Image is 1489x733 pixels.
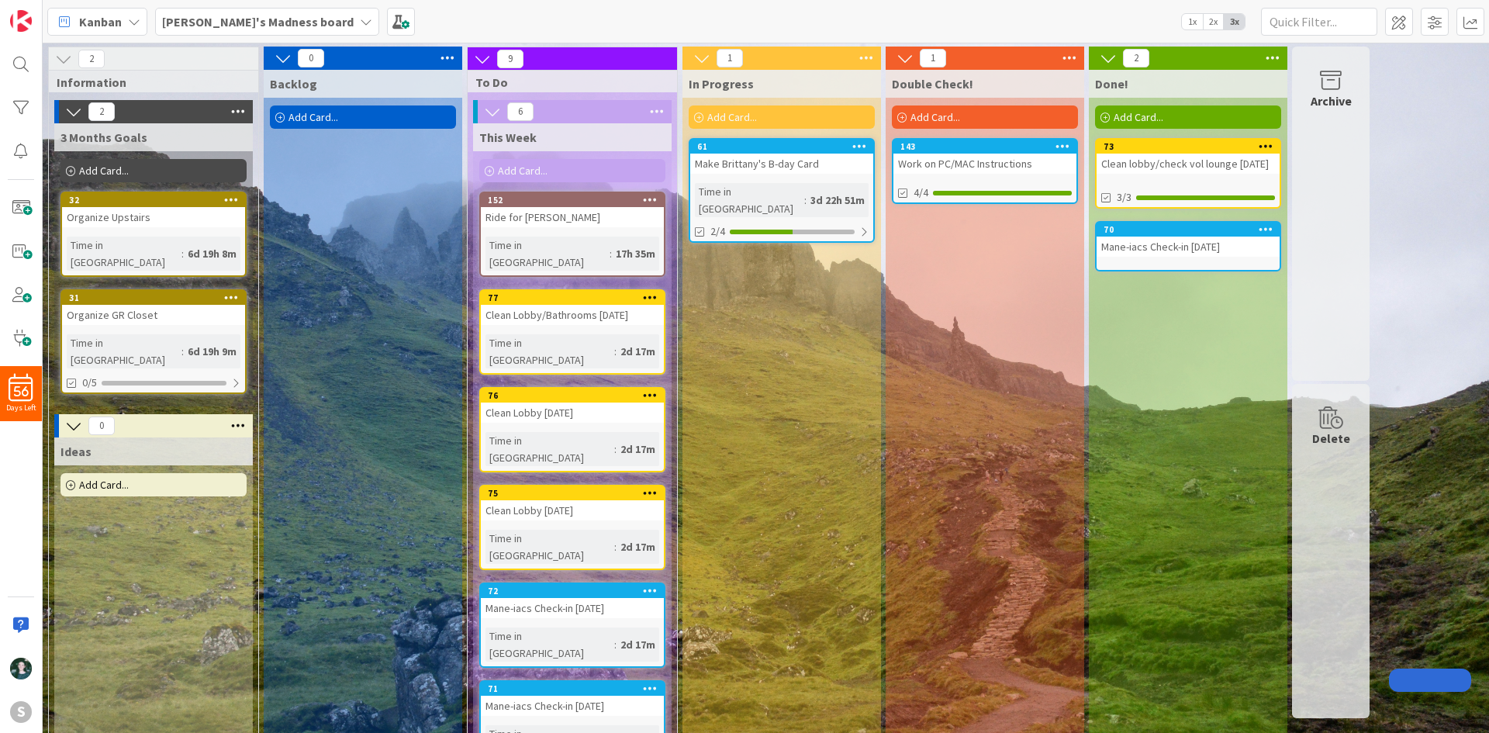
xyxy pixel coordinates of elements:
[62,291,245,325] div: 31Organize GR Closet
[1097,140,1280,154] div: 73
[481,291,664,325] div: 77Clean Lobby/Bathrooms [DATE]
[1097,223,1280,257] div: 70Mane-iacs Check-in [DATE]
[475,74,658,90] span: To Do
[62,207,245,227] div: Organize Upstairs
[488,390,664,401] div: 76
[617,343,659,360] div: 2d 17m
[900,141,1076,152] div: 143
[1114,110,1163,124] span: Add Card...
[920,49,946,67] span: 1
[481,207,664,227] div: Ride for [PERSON_NAME]
[497,50,523,68] span: 9
[1203,14,1224,29] span: 2x
[79,12,122,31] span: Kanban
[717,49,743,67] span: 1
[689,76,754,92] span: In Progress
[479,130,537,145] span: This Week
[610,245,612,262] span: :
[62,193,245,227] div: 32Organize Upstairs
[62,291,245,305] div: 31
[481,403,664,423] div: Clean Lobby [DATE]
[88,102,115,121] span: 2
[481,682,664,716] div: 71Mane-iacs Check-in [DATE]
[1182,14,1203,29] span: 1x
[485,530,614,564] div: Time in [GEOGRAPHIC_DATA]
[893,140,1076,174] div: 143Work on PC/MAC Instructions
[62,193,245,207] div: 32
[617,538,659,555] div: 2d 17m
[10,10,32,32] img: Visit kanbanzone.com
[79,478,129,492] span: Add Card...
[1095,76,1128,92] span: Done!
[481,305,664,325] div: Clean Lobby/Bathrooms [DATE]
[82,375,97,391] span: 0/5
[1117,189,1131,206] span: 3/3
[804,192,807,209] span: :
[485,628,614,662] div: Time in [GEOGRAPHIC_DATA]
[481,682,664,696] div: 71
[69,292,245,303] div: 31
[481,291,664,305] div: 77
[184,245,240,262] div: 6d 19h 8m
[60,444,92,459] span: Ideas
[892,76,973,92] span: Double Check!
[488,488,664,499] div: 75
[485,432,614,466] div: Time in [GEOGRAPHIC_DATA]
[910,110,960,124] span: Add Card...
[485,237,610,271] div: Time in [GEOGRAPHIC_DATA]
[614,538,617,555] span: :
[498,164,548,178] span: Add Card...
[298,49,324,67] span: 0
[481,598,664,618] div: Mane-iacs Check-in [DATE]
[481,584,664,618] div: 72Mane-iacs Check-in [DATE]
[893,154,1076,174] div: Work on PC/MAC Instructions
[184,343,240,360] div: 6d 19h 9m
[481,193,664,227] div: 152Ride for [PERSON_NAME]
[614,441,617,458] span: :
[1311,92,1352,110] div: Archive
[1097,140,1280,174] div: 73Clean lobby/check vol lounge [DATE]
[57,74,239,90] span: Information
[617,636,659,653] div: 2d 17m
[893,140,1076,154] div: 143
[614,636,617,653] span: :
[481,486,664,520] div: 75Clean Lobby [DATE]
[707,110,757,124] span: Add Card...
[481,500,664,520] div: Clean Lobby [DATE]
[807,192,869,209] div: 3d 22h 51m
[481,389,664,423] div: 76Clean Lobby [DATE]
[162,14,354,29] b: [PERSON_NAME]'s Madness board
[181,245,184,262] span: :
[181,343,184,360] span: :
[697,141,873,152] div: 61
[62,305,245,325] div: Organize GR Closet
[10,701,32,723] div: S
[67,237,181,271] div: Time in [GEOGRAPHIC_DATA]
[88,417,115,435] span: 0
[69,195,245,206] div: 32
[1312,429,1350,448] div: Delete
[914,185,928,201] span: 4/4
[14,386,29,397] span: 56
[79,164,129,178] span: Add Card...
[1104,141,1280,152] div: 73
[481,486,664,500] div: 75
[78,50,105,68] span: 2
[481,696,664,716] div: Mane-iacs Check-in [DATE]
[612,245,659,262] div: 17h 35m
[614,343,617,360] span: :
[690,140,873,174] div: 61Make Brittany's B-day Card
[1097,154,1280,174] div: Clean lobby/check vol lounge [DATE]
[617,441,659,458] div: 2d 17m
[10,658,32,679] img: KM
[1097,223,1280,237] div: 70
[67,334,181,368] div: Time in [GEOGRAPHIC_DATA]
[690,140,873,154] div: 61
[488,292,664,303] div: 77
[1123,49,1149,67] span: 2
[485,334,614,368] div: Time in [GEOGRAPHIC_DATA]
[481,389,664,403] div: 76
[690,154,873,174] div: Make Brittany's B-day Card
[1261,8,1377,36] input: Quick Filter...
[488,195,664,206] div: 152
